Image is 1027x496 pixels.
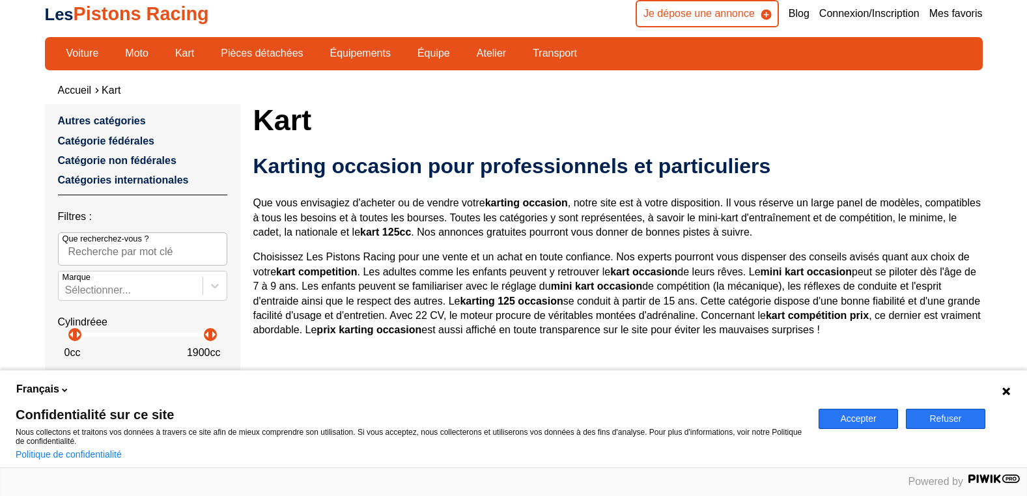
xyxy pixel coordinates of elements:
[906,409,985,429] button: Refuser
[253,104,983,135] h1: Kart
[322,42,399,64] a: Équipements
[253,196,983,240] p: Que vous envisagiez d'acheter ou de vendre votre , notre site est à votre disposition. Il vous ré...
[485,197,568,208] strong: karting occasion
[460,296,563,307] strong: karting 125 occasion
[789,7,809,21] a: Blog
[58,174,189,186] a: Catégories internationales
[117,42,157,64] a: Moto
[16,449,122,460] a: Politique de confidentialité
[199,327,215,342] p: arrow_left
[360,227,411,238] strong: kart 125cc
[317,324,421,335] strong: prix karting occasion
[58,42,107,64] a: Voiture
[64,327,79,342] p: arrow_left
[102,85,120,96] a: Kart
[16,408,803,421] span: Confidentialité sur ce site
[206,327,221,342] p: arrow_right
[63,233,149,245] p: Que recherchez-vous ?
[253,153,983,179] h2: Karting occasion pour professionnels et particuliers
[70,327,86,342] p: arrow_right
[16,382,59,396] span: Français
[58,155,176,166] a: Catégorie non fédérales
[409,42,458,64] a: Équipe
[63,271,91,283] p: Marque
[908,476,964,487] span: Powered by
[16,428,803,446] p: Nous collectons et traitons vos données à travers ce site afin de mieux comprendre son utilisatio...
[761,266,852,277] strong: mini kart occasion
[65,284,68,296] input: MarqueSélectionner...
[212,42,311,64] a: Pièces détachées
[766,310,869,321] strong: kart compétition prix
[819,409,898,429] button: Accepter
[58,232,227,265] input: Que recherchez-vous ?
[64,346,81,360] p: 0 cc
[929,7,983,21] a: Mes favoris
[45,5,74,23] span: Les
[253,250,983,337] p: Choisissez Les Pistons Racing pour une vente et un achat en toute confiance. Nos experts pourront...
[819,7,920,21] a: Connexion/Inscription
[58,85,92,96] a: Accueil
[58,315,227,329] p: Cylindréee
[58,135,155,146] a: Catégorie fédérales
[551,281,643,292] strong: mini kart occasion
[468,42,514,64] a: Atelier
[58,115,146,126] a: Autres catégories
[610,266,677,277] strong: kart occasion
[276,266,357,277] strong: kart competition
[58,210,227,224] p: Filtres :
[524,42,585,64] a: Transport
[187,346,221,360] p: 1900 cc
[167,42,203,64] a: Kart
[45,3,209,24] a: LesPistons Racing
